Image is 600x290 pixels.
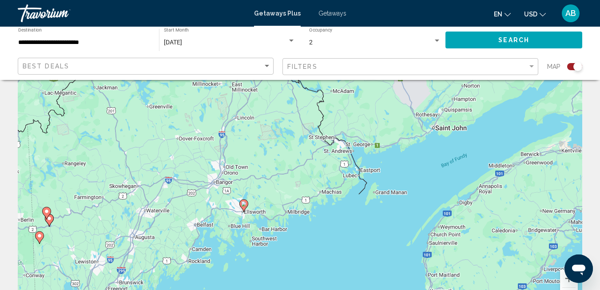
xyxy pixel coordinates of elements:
[494,8,511,20] button: Change language
[547,60,560,73] span: Map
[254,10,301,17] a: Getaways Plus
[23,63,69,70] span: Best Deals
[524,8,546,20] button: Change currency
[560,270,578,287] button: Zoom in
[287,63,318,70] span: Filters
[498,37,529,44] span: Search
[564,254,593,283] iframe: Button to launch messaging window
[18,4,245,22] a: Travorium
[559,4,582,23] button: User Menu
[494,11,502,18] span: en
[318,10,346,17] a: Getaways
[524,11,537,18] span: USD
[565,9,576,18] span: AB
[23,63,271,70] mat-select: Sort by
[445,32,582,48] button: Search
[282,58,538,76] button: Filter
[164,39,182,46] span: [DATE]
[309,39,313,46] span: 2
